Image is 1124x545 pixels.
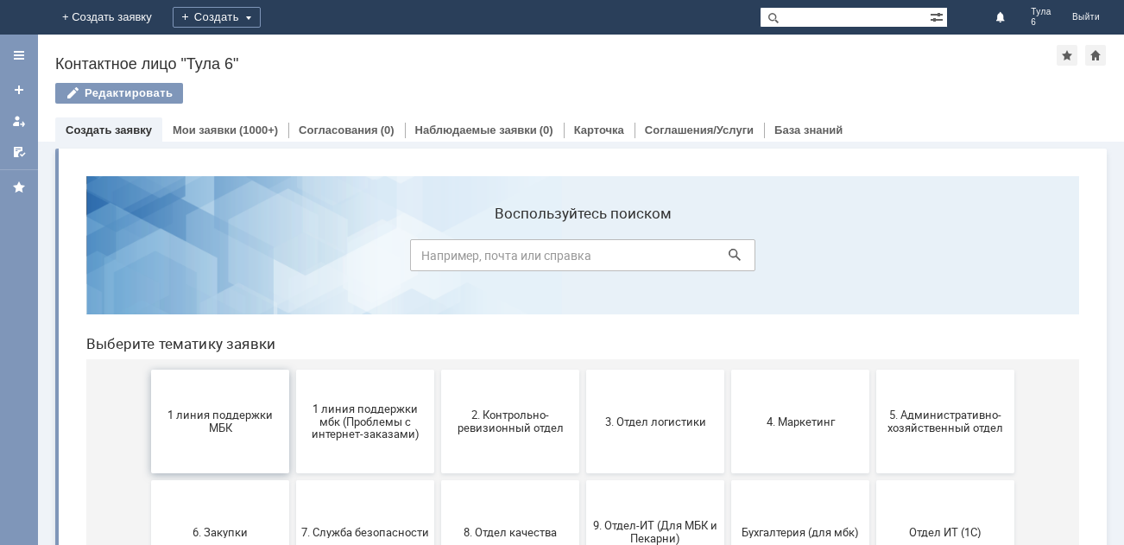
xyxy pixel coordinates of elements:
label: Воспользуйтесь поиском [338,42,683,60]
span: 5. Административно-хозяйственный отдел [809,246,937,272]
span: 6. Закупки [84,363,212,376]
a: Создать заявку [5,76,33,104]
button: Это соглашение не активно! [659,428,797,532]
header: Выберите тематику заявки [14,173,1007,190]
span: 1 линия поддержки МБК [84,246,212,272]
span: 8. Отдел качества [374,363,502,376]
button: 6. Закупки [79,318,217,421]
a: База знаний [774,124,843,136]
a: Мои согласования [5,138,33,166]
a: Мои заявки [5,107,33,135]
span: Отдел-ИТ (Офис) [229,473,357,486]
button: 9. Отдел-ИТ (Для МБК и Пекарни) [514,318,652,421]
a: Согласования [299,124,378,136]
button: 8. Отдел качества [369,318,507,421]
div: Создать [173,7,261,28]
button: [PERSON_NAME]. Услуги ИТ для МБК (оформляет L1) [804,428,942,532]
a: Мои заявки [173,124,237,136]
span: [PERSON_NAME]. Услуги ИТ для МБК (оформляет L1) [809,460,937,499]
span: Франчайзинг [519,473,647,486]
button: Отдел-ИТ (Офис) [224,428,362,532]
span: 7. Служба безопасности [229,363,357,376]
div: (1000+) [239,124,278,136]
span: Бухгалтерия (для мбк) [664,363,792,376]
div: (0) [540,124,553,136]
button: Отдел ИТ (1С) [804,318,942,421]
div: (0) [381,124,395,136]
span: 9. Отдел-ИТ (Для МБК и Пекарни) [519,357,647,383]
button: Франчайзинг [514,428,652,532]
span: 2. Контрольно-ревизионный отдел [374,246,502,272]
span: Тула [1031,7,1051,17]
a: Создать заявку [66,124,152,136]
div: Добавить в избранное [1057,45,1077,66]
span: Отдел ИТ (1С) [809,363,937,376]
span: Расширенный поиск [930,8,947,24]
button: 2. Контрольно-ревизионный отдел [369,207,507,311]
button: Отдел-ИТ (Битрикс24 и CRM) [79,428,217,532]
span: Финансовый отдел [374,473,502,486]
span: 4. Маркетинг [664,252,792,265]
button: 4. Маркетинг [659,207,797,311]
button: 1 линия поддержки мбк (Проблемы с интернет-заказами) [224,207,362,311]
span: 3. Отдел логистики [519,252,647,265]
span: Это соглашение не активно! [664,467,792,493]
button: Финансовый отдел [369,428,507,532]
div: Сделать домашней страницей [1085,45,1106,66]
button: 5. Административно-хозяйственный отдел [804,207,942,311]
button: 1 линия поддержки МБК [79,207,217,311]
button: Бухгалтерия (для мбк) [659,318,797,421]
div: Контактное лицо "Тула 6" [55,55,1057,73]
input: Например, почта или справка [338,77,683,109]
button: 7. Служба безопасности [224,318,362,421]
span: 1 линия поддержки мбк (Проблемы с интернет-заказами) [229,239,357,278]
span: 6 [1031,17,1051,28]
a: Наблюдаемые заявки [415,124,537,136]
button: 3. Отдел логистики [514,207,652,311]
a: Соглашения/Услуги [645,124,754,136]
a: Карточка [574,124,624,136]
span: Отдел-ИТ (Битрикс24 и CRM) [84,467,212,493]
